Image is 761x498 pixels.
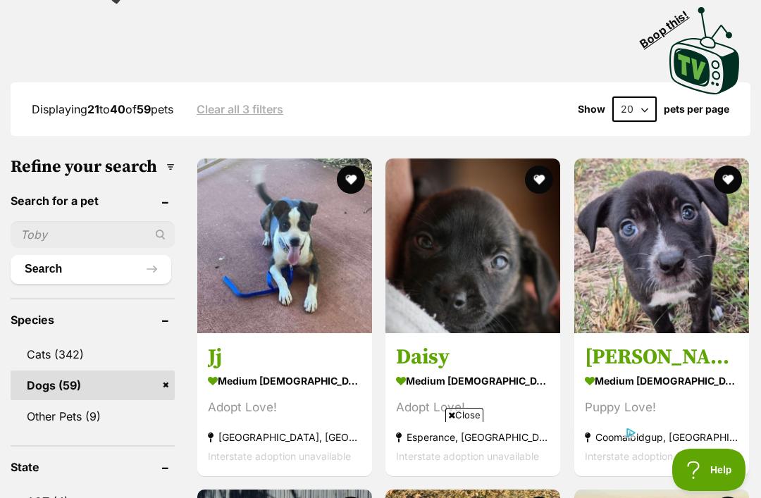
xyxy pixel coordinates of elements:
strong: medium [DEMOGRAPHIC_DATA] Dog [396,371,550,391]
div: Adopt Love! [396,398,550,417]
button: favourite [714,166,742,194]
strong: 21 [87,102,99,116]
img: Jj - Mixed breed Dog [197,158,372,333]
a: Clear all 3 filters [197,103,283,116]
header: Species [11,313,175,326]
img: Sadie - Mixed breed Dog [574,158,749,333]
button: favourite [337,166,365,194]
strong: medium [DEMOGRAPHIC_DATA] Dog [585,371,738,391]
h3: Refine your search [11,157,175,177]
img: Daisy - Mixed breed Dog [385,158,560,333]
a: [PERSON_NAME] medium [DEMOGRAPHIC_DATA] Dog Puppy Love! Coomalbidgup, [GEOGRAPHIC_DATA] Interstat... [574,333,749,476]
strong: 40 [110,102,125,116]
header: State [11,461,175,473]
button: Search [11,255,171,283]
img: PetRescue TV logo [669,7,740,94]
span: Show [578,104,605,115]
a: Other Pets (9) [11,401,175,431]
a: Dogs (59) [11,371,175,400]
header: Search for a pet [11,194,175,207]
div: Adopt Love! [208,398,361,417]
h3: Daisy [396,344,550,371]
a: Daisy medium [DEMOGRAPHIC_DATA] Dog Adopt Love! Esperance, [GEOGRAPHIC_DATA] Interstate adoption ... [385,333,560,476]
strong: Coomalbidgup, [GEOGRAPHIC_DATA] [585,428,738,447]
h3: [PERSON_NAME] [585,344,738,371]
div: Puppy Love! [585,398,738,417]
span: Interstate adoption unavailable [585,450,728,462]
strong: 59 [137,102,151,116]
button: favourite [526,166,554,194]
strong: medium [DEMOGRAPHIC_DATA] Dog [208,371,361,391]
a: Cats (342) [11,340,175,369]
iframe: Advertisement [124,428,637,491]
span: Close [445,408,483,422]
span: Displaying to of pets [32,102,173,116]
a: Jj medium [DEMOGRAPHIC_DATA] Dog Adopt Love! [GEOGRAPHIC_DATA], [GEOGRAPHIC_DATA] Interstate adop... [197,333,372,476]
label: pets per page [664,104,729,115]
h3: Jj [208,344,361,371]
input: Toby [11,221,175,248]
iframe: Help Scout Beacon - Open [672,449,747,491]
